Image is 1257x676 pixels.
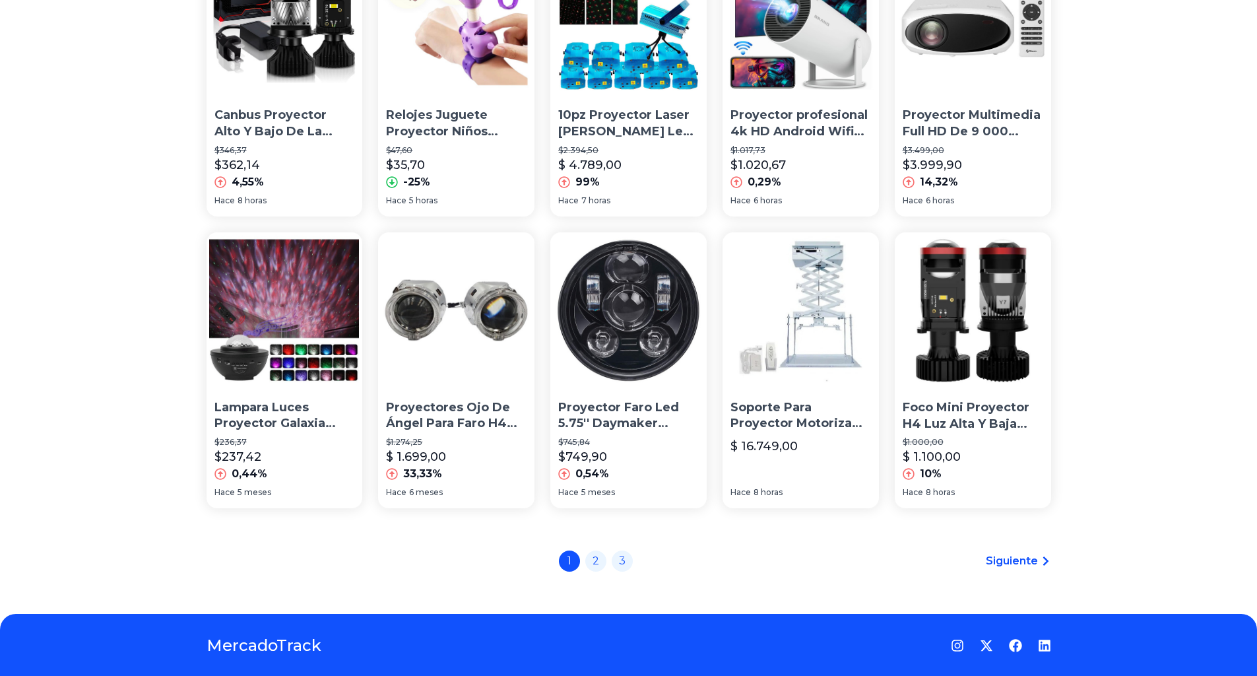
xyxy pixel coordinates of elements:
[986,553,1051,569] a: Siguiente
[214,487,235,497] font: Hace
[386,195,406,205] font: Hace
[214,437,247,447] font: $236,37
[238,195,267,205] font: 8 horas
[920,176,958,188] font: 14,32%
[386,487,406,497] font: Hace
[214,195,235,205] font: Hace
[754,195,782,205] font: 6 horas
[730,487,751,497] font: Hace
[207,232,363,389] img: Lampara Luces Proyector Galaxia Estrellas Infantil Bluetooth
[593,555,599,567] font: 2
[903,450,961,464] font: $ 1.100,00
[207,635,321,656] a: MercadoTrack
[214,158,260,172] font: $362,14
[409,487,443,497] font: 6 meses
[723,232,879,508] a: Soporte Para Proyector Motorizado Control Remoto 1.5mSoporte Para Proyector Motorizado Control Re...
[403,467,442,480] font: 33,33%
[754,487,783,497] font: 8 horas
[581,487,615,497] font: 5 meses
[214,145,247,155] font: $346,37
[730,195,751,205] font: Hace
[558,108,693,171] font: 10pz Proyector Laser [PERSON_NAME] Led Audioritmico Color Figuras + Tr
[903,195,923,205] font: Hace
[558,450,607,464] font: $749,90
[619,555,626,567] font: 3
[903,145,944,155] font: $3.499,00
[585,551,606,572] a: 2
[926,195,954,205] font: 6 horas
[386,145,412,155] font: $47,60
[980,639,993,652] a: Gorjeo
[895,232,1051,508] a: Foco Mini Proyector H4 Luz Alta Y Baja 30mil Lúmenes 120wFoco Mini Proyector H4 Luz Alta Y Baja 3...
[558,158,622,172] font: $ 4.789,00
[378,232,534,389] img: Proyectores Ojo De Ángel Para Faro H4 H7 H13 Lupas Retrofit
[403,176,430,188] font: -25%
[730,145,765,155] font: $1.017,73
[951,639,964,652] a: Instagram
[378,232,534,508] a: Proyectores Ojo De Ángel Para Faro H4 H7 H13 Lupas RetrofitProyectores Ojo De Ángel Para Faro H4 ...
[558,487,579,497] font: Hace
[386,400,519,448] font: Proyectores Ojo De Ángel Para Faro H4 H7 H13 Lupas Retrofit
[723,232,879,389] img: Soporte Para Proyector Motorizado Control Remoto 1.5m
[581,195,610,205] font: 7 horas
[730,108,868,171] font: Proyector profesional 4k HD Android Wifi LED 1080p 6000 lúmenes
[903,400,1035,448] font: Foco Mini Proyector H4 Luz Alta Y Baja 30mil Lúmenes 120w
[558,195,579,205] font: Hace
[386,108,501,171] font: Relojes Juguete Proyector Niños Dibujos Animados Dinosaurios
[926,487,955,497] font: 8 horas
[386,158,425,172] font: $35,70
[575,176,600,188] font: 99%
[730,400,868,448] font: Soporte Para Proyector Motorizado Control Remoto 1.5m
[207,636,321,655] font: MercadoTrack
[920,467,942,480] font: 10%
[903,108,1041,187] font: Proyector Multimedia Full HD De 9 000 Lúmenes, Portátil Color [PERSON_NAME]
[409,195,437,205] font: 5 horas
[730,439,798,454] font: $ 16.749,00
[612,551,633,572] a: 3
[386,450,446,464] font: $ 1.699,00
[558,145,598,155] font: $2.394,50
[238,487,271,497] font: 5 meses
[895,232,1051,389] img: Foco Mini Proyector H4 Luz Alta Y Baja 30mil Lúmenes 120w
[575,467,609,480] font: 0,54%
[232,467,267,480] font: 0,44%
[748,176,781,188] font: 0,29%
[214,400,336,463] font: Lampara Luces Proyector Galaxia Estrellas Infantil Bluetooth
[730,158,786,172] font: $1.020,67
[232,176,264,188] font: 4,55%
[986,555,1038,567] font: Siguiente
[207,232,363,508] a: Lampara Luces Proyector Galaxia Estrellas Infantil BluetoothLampara Luces Proyector Galaxia Estre...
[214,108,333,171] font: Canbus Proyector Alto Y Bajo De La Lupa De Los Focos Led H4
[550,232,707,389] img: Proyector Faro Led 5.75'' Daymaker Harley Davidson Sportster
[550,232,707,508] a: Proyector Faro Led 5.75'' Daymaker Harley Davidson SportsterProyector Faro Led 5.75'' Daymaker Ha...
[903,158,962,172] font: $3.999,90
[558,437,590,447] font: $745,84
[903,487,923,497] font: Hace
[1038,639,1051,652] a: LinkedIn
[1009,639,1022,652] a: Facebook
[386,437,422,447] font: $1.274,25
[903,437,944,447] font: $1.000,00
[214,450,261,464] font: $237,42
[558,400,679,463] font: Proyector Faro Led 5.75'' Daymaker Harley Davidson Sportster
